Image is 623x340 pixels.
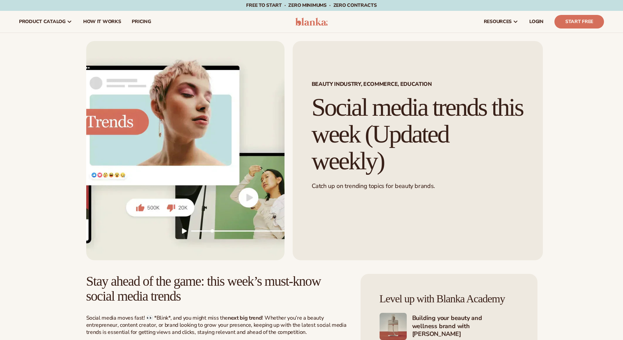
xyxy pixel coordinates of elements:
[312,182,435,190] span: Catch up on trending topics for beauty brands.
[86,41,285,260] img: Social media trends this week (Updated weekly)
[78,11,127,33] a: How It Works
[478,11,524,33] a: resources
[86,315,347,336] p: Social media moves fast! 👀 *Blink*, and you might miss the ! Whether you’re a beauty entrepreneur...
[312,81,524,87] span: Beauty Industry, Ecommerce, Education
[554,15,604,29] a: Start Free
[380,313,407,340] img: Shopify Image 2
[295,18,328,26] img: logo
[132,19,151,24] span: pricing
[228,314,262,322] strong: next big trend
[246,2,377,8] span: Free to start · ZERO minimums · ZERO contracts
[126,11,156,33] a: pricing
[19,19,66,24] span: product catalog
[380,293,518,305] h4: Level up with Blanka Academy
[412,314,518,339] h4: Building your beauty and wellness brand with [PERSON_NAME]
[86,274,347,304] h2: Stay ahead of the game: this week’s must-know social media trends
[312,94,524,174] h1: Social media trends this week (Updated weekly)
[484,19,512,24] span: resources
[83,19,121,24] span: How It Works
[380,313,518,340] a: Shopify Image 2 Building your beauty and wellness brand with [PERSON_NAME]
[529,19,544,24] span: LOGIN
[14,11,78,33] a: product catalog
[524,11,549,33] a: LOGIN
